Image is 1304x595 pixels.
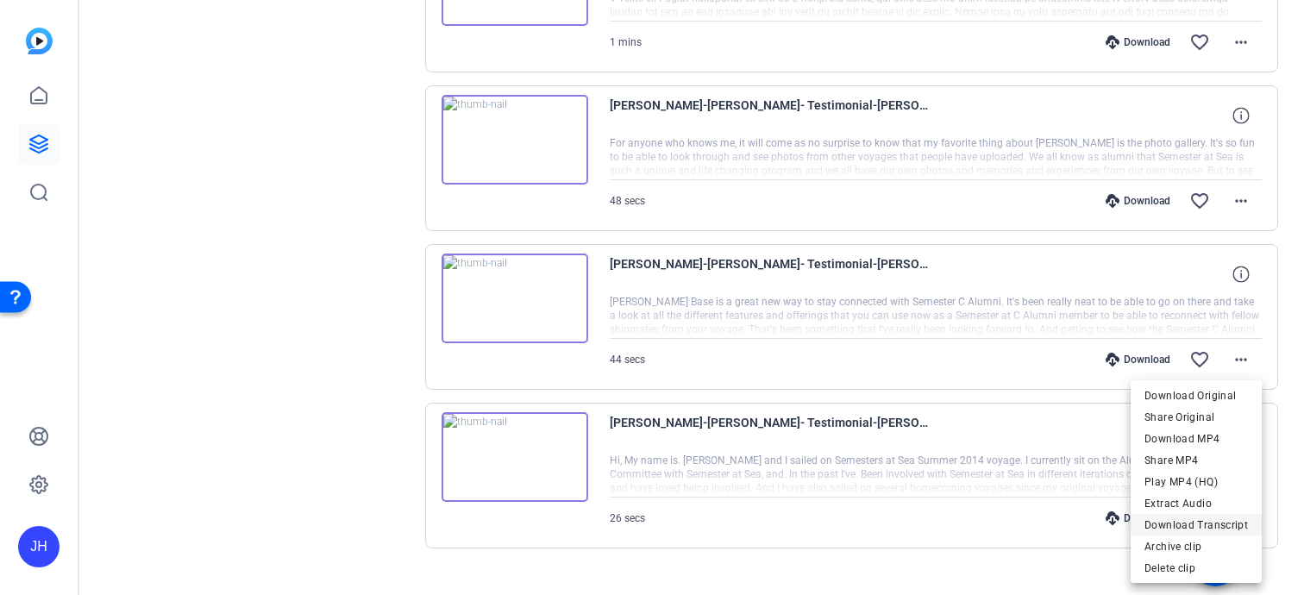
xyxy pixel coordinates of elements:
span: Share Original [1144,407,1248,428]
span: Download MP4 [1144,429,1248,449]
span: Download Original [1144,385,1248,406]
span: Share MP4 [1144,450,1248,471]
span: Play MP4 (HQ) [1144,472,1248,492]
span: Delete clip [1144,558,1248,579]
span: Extract Audio [1144,493,1248,514]
span: Download Transcript [1144,515,1248,535]
span: Archive clip [1144,536,1248,557]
